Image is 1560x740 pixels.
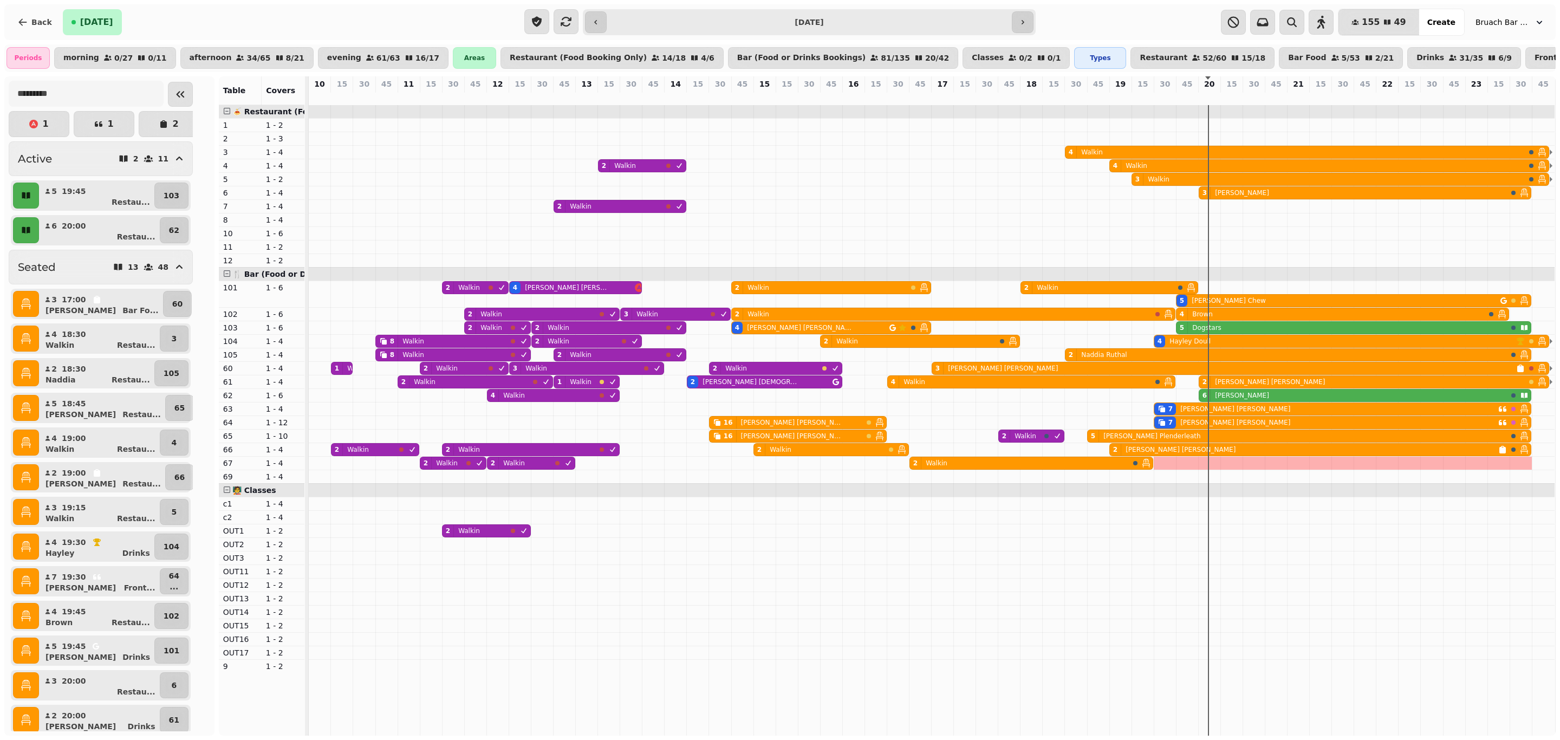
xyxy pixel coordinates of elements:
[41,217,158,243] button: 620:00Restau...
[1139,92,1147,102] p: 3
[1069,148,1073,157] div: 4
[360,92,368,102] p: 0
[163,291,192,317] button: 60
[535,323,539,332] div: 2
[1516,79,1526,89] p: 30
[893,79,903,89] p: 30
[31,18,52,26] span: Back
[1241,54,1265,62] p: 15 / 18
[180,47,314,69] button: afternoon34/658/21
[614,161,636,170] p: Walkin
[347,364,352,373] p: Walkin
[804,79,814,89] p: 30
[1294,92,1303,102] p: 0
[1037,283,1058,292] p: Walkin
[1158,337,1162,346] div: 4
[500,47,724,69] button: Restaurant (Food Booking Only)14/184/6
[693,79,703,89] p: 15
[525,364,547,373] p: Walkin
[1202,189,1207,197] div: 3
[390,337,394,346] div: 8
[570,350,591,359] p: Walkin
[112,374,150,385] p: Restau ...
[716,92,724,102] p: 16
[41,430,158,456] button: 419:00WalkinRestau...
[537,79,547,89] p: 30
[1472,92,1481,102] p: 0
[62,363,86,374] p: 18:30
[190,54,232,62] p: afternoon
[446,283,450,292] div: 2
[1168,405,1173,413] div: 7
[548,323,569,332] p: Walkin
[1342,54,1360,62] p: 5 / 53
[1081,148,1103,157] p: Walkin
[1249,79,1259,89] p: 30
[581,79,591,89] p: 13
[1002,432,1006,440] div: 2
[662,54,686,62] p: 14 / 18
[471,92,480,102] p: 0
[1161,92,1169,102] p: 11
[713,364,717,373] div: 2
[693,92,702,102] p: 0
[1538,79,1549,89] p: 45
[925,54,949,62] p: 20 / 42
[405,92,413,102] p: 0
[1383,92,1392,102] p: 0
[404,79,414,89] p: 11
[760,92,769,102] p: 2
[1192,310,1213,319] p: Brown
[1182,79,1192,89] p: 45
[402,337,424,346] p: Walkin
[337,79,347,89] p: 15
[603,79,614,89] p: 15
[715,79,725,89] p: 30
[1362,18,1380,27] span: 155
[935,364,940,373] div: 3
[401,378,406,386] div: 2
[107,120,113,128] p: 1
[737,54,866,62] p: Bar (Food or Drinks Bookings)
[1382,79,1393,89] p: 22
[158,263,168,271] p: 48
[1180,418,1290,427] p: [PERSON_NAME] [PERSON_NAME]
[747,310,769,319] p: Walkin
[1394,18,1406,27] span: 49
[948,364,1058,373] p: [PERSON_NAME] [PERSON_NAME]
[728,47,958,69] button: Bar (Food or Drinks Bookings)81/13520/42
[45,340,74,350] p: Walkin
[1160,79,1170,89] p: 30
[1113,161,1117,170] div: 4
[18,259,56,275] h2: Seated
[1180,323,1184,332] div: 5
[1024,283,1029,292] div: 2
[1405,92,1414,102] p: 0
[627,92,635,102] p: 0
[117,231,155,242] p: Restau ...
[9,111,69,137] button: 1
[1471,79,1481,89] p: 23
[724,432,733,440] div: 16
[1202,54,1226,62] p: 52 / 60
[1427,79,1437,89] p: 30
[516,92,524,102] p: 0
[881,54,910,62] p: 81 / 135
[1202,378,1207,386] div: 2
[41,183,152,209] button: 519:45Restau...
[981,79,992,89] p: 30
[382,92,391,102] p: 0
[169,225,179,236] p: 62
[41,291,161,317] button: 317:00[PERSON_NAME]Bar Fo...
[51,294,57,305] p: 3
[1272,92,1280,102] p: 0
[782,79,792,89] p: 15
[45,409,116,420] p: [PERSON_NAME]
[513,364,517,373] div: 3
[51,220,57,231] p: 6
[649,92,658,102] p: 0
[470,79,480,89] p: 45
[1026,79,1037,89] p: 18
[735,310,739,319] div: 2
[759,79,770,89] p: 15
